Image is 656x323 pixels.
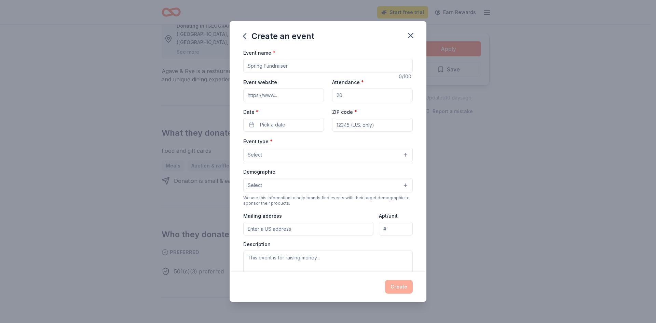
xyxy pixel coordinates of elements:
input: https://www... [243,89,324,102]
label: Event name [243,50,275,56]
span: Select [248,181,262,189]
label: Event type [243,138,273,145]
label: Description [243,241,271,248]
label: ZIP code [332,109,357,116]
button: Select [243,148,413,162]
input: # [379,222,413,235]
label: Apt/unit [379,213,398,219]
div: Create an event [243,31,314,42]
div: We use this information to help brands find events with their target demographic to sponsor their... [243,195,413,206]
input: 20 [332,89,413,102]
input: Spring Fundraiser [243,59,413,72]
label: Mailing address [243,213,282,219]
span: Select [248,151,262,159]
span: Pick a date [260,121,285,129]
button: Select [243,178,413,192]
div: 0 /100 [399,72,413,81]
input: 12345 (U.S. only) [332,118,413,132]
label: Date [243,109,324,116]
label: Demographic [243,169,275,175]
button: Pick a date [243,118,324,132]
label: Attendance [332,79,364,86]
input: Enter a US address [243,222,373,235]
label: Event website [243,79,277,86]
